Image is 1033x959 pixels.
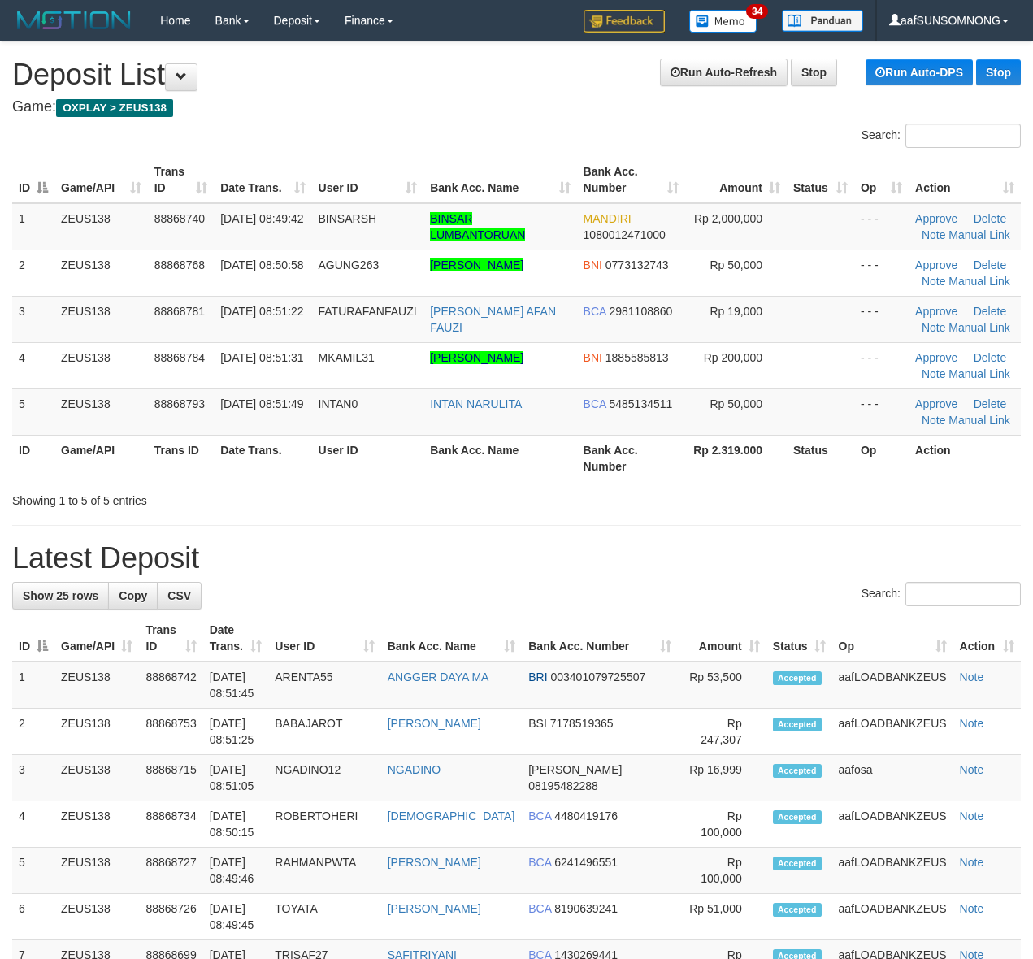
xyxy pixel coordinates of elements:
td: - - - [854,250,909,296]
th: Op: activate to sort column ascending [832,615,953,662]
td: ZEUS138 [54,801,139,848]
a: Note [960,809,984,822]
a: Manual Link [948,414,1010,427]
th: User ID: activate to sort column ascending [312,157,424,203]
th: User ID: activate to sort column ascending [268,615,380,662]
label: Search: [862,124,1021,148]
td: 88868742 [139,662,202,709]
a: Approve [915,351,957,364]
span: MKAMIL31 [319,351,375,364]
td: ZEUS138 [54,848,139,894]
h4: Game: [12,99,1021,115]
th: Trans ID [148,435,214,481]
td: 88868727 [139,848,202,894]
a: Note [960,902,984,915]
a: Note [922,275,946,288]
span: Accepted [773,810,822,824]
th: Status [787,435,854,481]
td: 4 [12,801,54,848]
td: Rp 100,000 [678,848,766,894]
td: aafLOADBANKZEUS [832,662,953,709]
a: Note [922,414,946,427]
td: ZEUS138 [54,894,139,940]
a: NGADINO [388,763,441,776]
a: INTAN NARULITA [430,397,522,410]
span: [DATE] 08:50:58 [220,258,303,271]
span: FATURAFANFAUZI [319,305,417,318]
a: Run Auto-DPS [866,59,973,85]
td: ZEUS138 [54,342,148,388]
span: BINSARSH [319,212,377,225]
span: Accepted [773,903,822,917]
a: [PERSON_NAME] [388,856,481,869]
th: Trans ID: activate to sort column ascending [139,615,202,662]
span: 88868793 [154,397,205,410]
td: ROBERTOHERI [268,801,380,848]
th: Action: activate to sort column ascending [953,615,1021,662]
span: Accepted [773,671,822,685]
td: Rp 16,999 [678,755,766,801]
a: Stop [791,59,837,86]
a: ANGGER DAYA MA [388,670,489,683]
a: Approve [915,397,957,410]
td: - - - [854,296,909,342]
td: 6 [12,894,54,940]
span: Copy 0773132743 to clipboard [605,258,669,271]
td: BABAJAROT [268,709,380,755]
td: aafosa [832,755,953,801]
td: aafLOADBANKZEUS [832,848,953,894]
span: Copy 4480419176 to clipboard [554,809,618,822]
td: ARENTA55 [268,662,380,709]
a: Delete [974,397,1006,410]
th: Action [909,435,1021,481]
td: 1 [12,203,54,250]
span: Rp 200,000 [704,351,762,364]
th: Game/API: activate to sort column ascending [54,615,139,662]
td: ZEUS138 [54,296,148,342]
span: Show 25 rows [23,589,98,602]
img: MOTION_logo.png [12,8,136,33]
td: 4 [12,342,54,388]
td: 88868734 [139,801,202,848]
th: ID: activate to sort column descending [12,157,54,203]
th: Action: activate to sort column ascending [909,157,1021,203]
th: Op: activate to sort column ascending [854,157,909,203]
span: BNI [584,258,602,271]
td: Rp 53,500 [678,662,766,709]
a: Note [960,763,984,776]
input: Search: [905,582,1021,606]
a: Approve [915,305,957,318]
span: Copy 003401079725507 to clipboard [550,670,645,683]
td: ZEUS138 [54,388,148,435]
span: Accepted [773,857,822,870]
th: Amount: activate to sort column ascending [685,157,787,203]
td: ZEUS138 [54,755,139,801]
td: RAHMANPWTA [268,848,380,894]
td: aafLOADBANKZEUS [832,801,953,848]
td: 5 [12,388,54,435]
span: 88868768 [154,258,205,271]
td: [DATE] 08:51:05 [203,755,269,801]
span: Copy 8190639241 to clipboard [554,902,618,915]
span: INTAN0 [319,397,358,410]
span: BCA [528,809,551,822]
img: panduan.png [782,10,863,32]
th: Op [854,435,909,481]
td: Rp 247,307 [678,709,766,755]
a: Note [960,856,984,869]
th: Bank Acc. Number [577,435,685,481]
th: Date Trans.: activate to sort column ascending [203,615,269,662]
a: Approve [915,212,957,225]
td: ZEUS138 [54,662,139,709]
span: 34 [746,4,768,19]
img: Button%20Memo.svg [689,10,757,33]
a: Note [922,228,946,241]
td: ZEUS138 [54,250,148,296]
a: Note [960,670,984,683]
td: [DATE] 08:51:45 [203,662,269,709]
th: Bank Acc. Number: activate to sort column ascending [522,615,678,662]
th: Date Trans.: activate to sort column ascending [214,157,311,203]
td: 88868715 [139,755,202,801]
span: [DATE] 08:51:31 [220,351,303,364]
span: Copy 08195482288 to clipboard [528,779,598,792]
